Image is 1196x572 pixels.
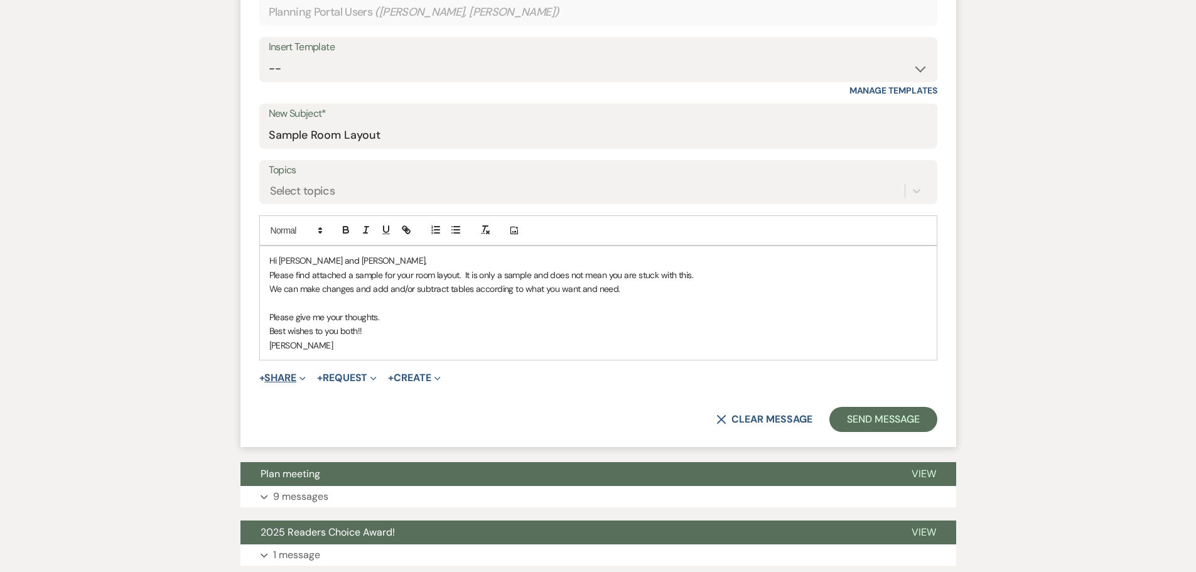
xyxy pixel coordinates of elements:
button: View [892,462,956,486]
button: 2025 Readers Choice Award! [240,521,892,544]
button: Plan meeting [240,462,892,486]
p: Please give me your thoughts. [269,310,927,324]
button: Clear message [716,414,812,424]
button: View [892,521,956,544]
div: Insert Template [269,38,928,57]
button: Share [259,373,306,383]
span: Plan meeting [261,467,320,480]
p: Hi [PERSON_NAME] and [PERSON_NAME], [269,254,927,267]
p: Please find attached a sample for your room layout. It is only a sample and does not mean you are... [269,268,927,282]
label: New Subject* [269,105,928,123]
span: View [912,526,936,539]
p: Best wishes to you both!! [269,324,927,338]
button: Request [317,373,377,383]
button: Send Message [829,407,937,432]
p: [PERSON_NAME] [269,338,927,352]
span: ( [PERSON_NAME], [PERSON_NAME] ) [375,4,559,21]
button: 1 message [240,544,956,566]
span: View [912,467,936,480]
span: + [388,373,394,383]
p: We can make changes and add and/or subtract tables according to what you want and need. [269,282,927,296]
span: 2025 Readers Choice Award! [261,526,395,539]
div: Select topics [270,183,335,200]
a: Manage Templates [849,85,937,96]
span: + [259,373,265,383]
button: 9 messages [240,486,956,507]
span: + [317,373,323,383]
button: Create [388,373,440,383]
label: Topics [269,161,928,180]
p: 9 messages [273,488,328,505]
p: 1 message [273,547,320,563]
